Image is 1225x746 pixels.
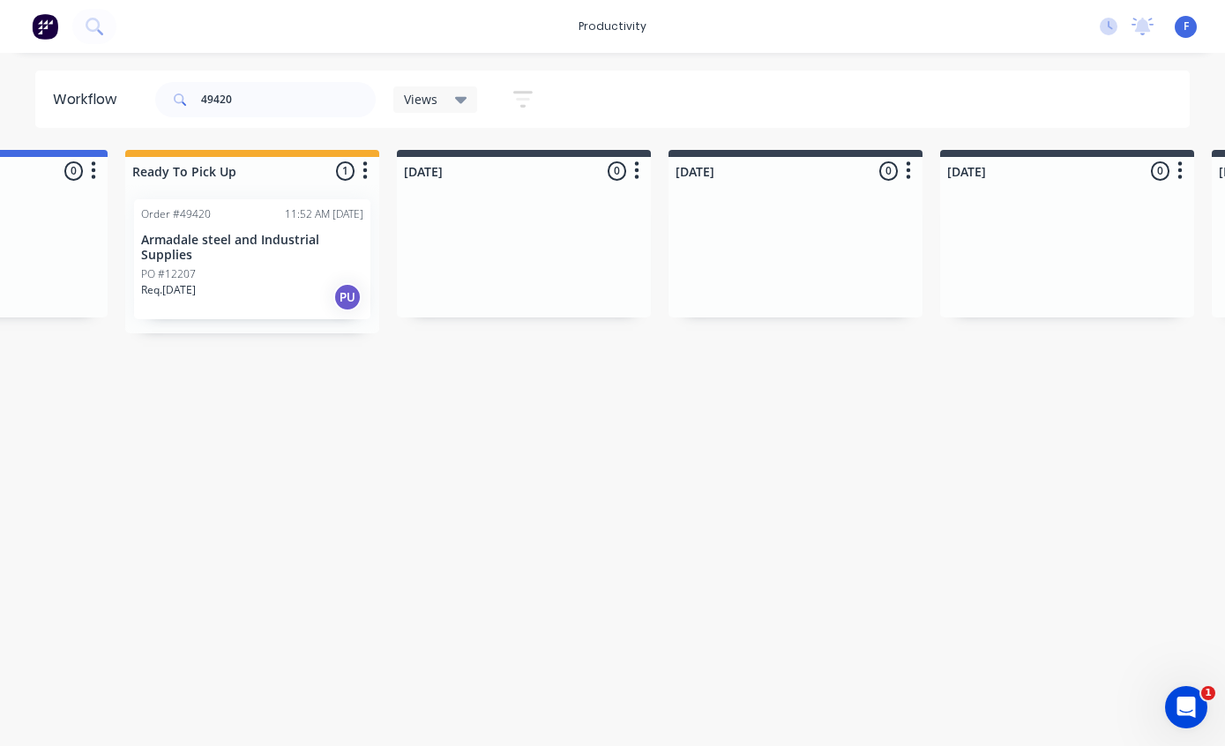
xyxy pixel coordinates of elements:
input: Search for orders... [201,82,376,117]
span: Views [404,90,437,108]
p: PO #12207 [141,266,196,282]
img: Factory [32,13,58,40]
div: 11:52 AM [DATE] [285,206,363,222]
div: Order #4942011:52 AM [DATE]Armadale steel and Industrial SuppliesPO #12207Req.[DATE]PU [134,199,370,319]
div: Workflow [53,89,125,110]
div: Order #49420 [141,206,211,222]
iframe: Intercom live chat [1165,686,1207,728]
div: productivity [570,13,655,40]
div: PU [333,283,362,311]
span: F [1184,19,1189,34]
span: 1 [1201,686,1215,700]
p: Armadale steel and Industrial Supplies [141,233,363,263]
p: Req. [DATE] [141,282,196,298]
